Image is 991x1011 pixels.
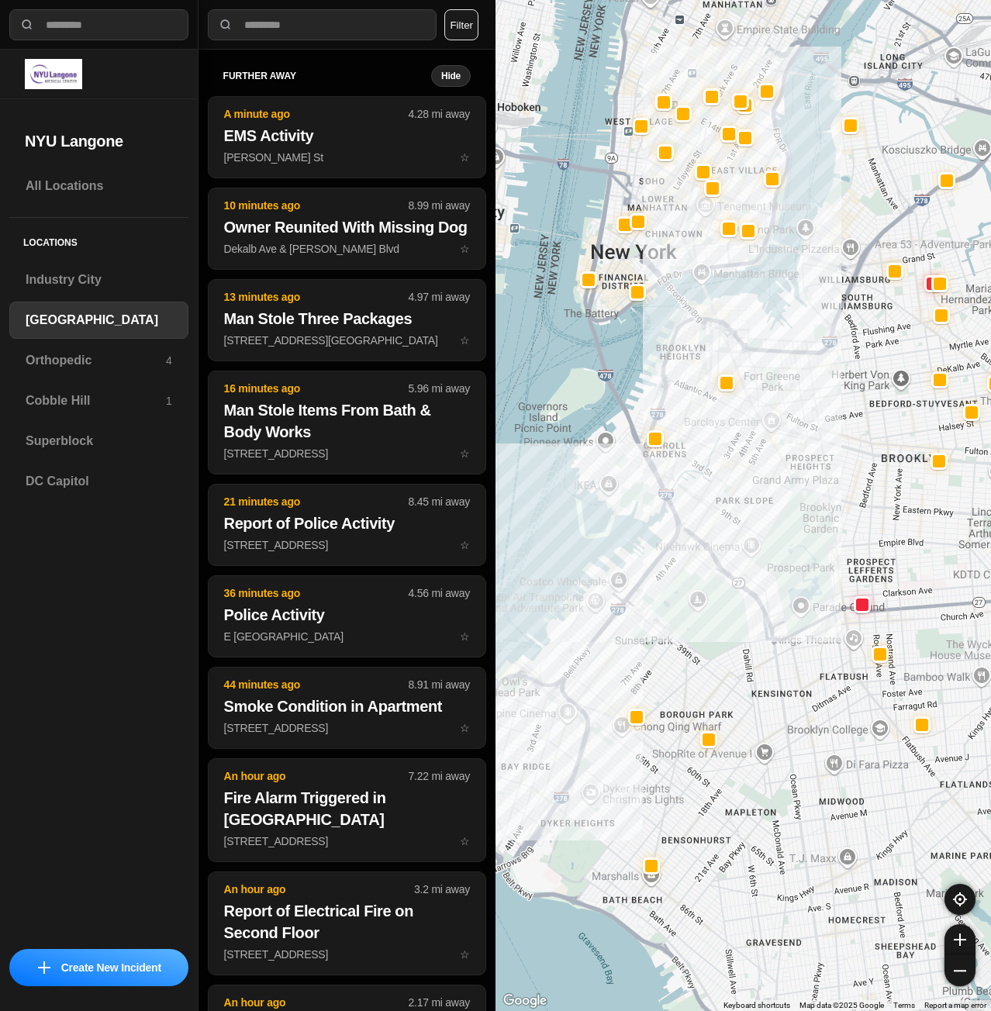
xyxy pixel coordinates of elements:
[208,575,486,657] button: 36 minutes ago4.56 mi awayPolice ActivityE [GEOGRAPHIC_DATA]star
[38,961,50,974] img: icon
[460,630,470,643] span: star
[224,629,470,644] p: E [GEOGRAPHIC_DATA]
[208,834,486,847] a: An hour ago7.22 mi awayFire Alarm Triggered in [GEOGRAPHIC_DATA][STREET_ADDRESS]star
[460,243,470,255] span: star
[224,947,470,962] p: [STREET_ADDRESS]
[9,261,188,298] a: Industry City
[460,334,470,347] span: star
[9,423,188,460] a: Superblock
[224,512,470,534] h2: Report of Police Activity
[224,695,470,717] h2: Smoke Condition in Apartment
[218,17,233,33] img: search
[208,630,486,643] a: 36 minutes ago4.56 mi awayPolice ActivityE [GEOGRAPHIC_DATA]star
[409,585,470,601] p: 4.56 mi away
[224,106,409,122] p: A minute ago
[224,381,409,396] p: 16 minutes ago
[208,721,486,734] a: 44 minutes ago8.91 mi awaySmoke Condition in Apartment[STREET_ADDRESS]star
[9,382,188,419] a: Cobble Hill1
[224,446,470,461] p: [STREET_ADDRESS]
[799,1001,884,1009] span: Map data ©2025 Google
[224,399,470,443] h2: Man Stole Items From Bath & Body Works
[208,871,486,975] button: An hour ago3.2 mi awayReport of Electrical Fire on Second Floor[STREET_ADDRESS]star
[208,667,486,749] button: 44 minutes ago8.91 mi awaySmoke Condition in Apartment[STREET_ADDRESS]star
[444,9,478,40] button: Filter
[460,151,470,164] span: star
[9,342,188,379] a: Orthopedic4
[208,447,486,460] a: 16 minutes ago5.96 mi awayMan Stole Items From Bath & Body Works[STREET_ADDRESS]star
[431,65,471,87] button: Hide
[460,722,470,734] span: star
[409,494,470,509] p: 8.45 mi away
[208,242,486,255] a: 10 minutes ago8.99 mi awayOwner Reunited With Missing DogDekalb Ave & [PERSON_NAME] Blvdstar
[409,289,470,305] p: 4.97 mi away
[208,758,486,862] button: An hour ago7.22 mi awayFire Alarm Triggered in [GEOGRAPHIC_DATA][STREET_ADDRESS]star
[26,392,166,410] h3: Cobble Hill
[944,924,975,955] button: zoom-in
[224,537,470,553] p: [STREET_ADDRESS]
[224,787,470,830] h2: Fire Alarm Triggered in [GEOGRAPHIC_DATA]
[224,900,470,944] h2: Report of Electrical Fire on Second Floor
[499,991,551,1011] a: Open this area in Google Maps (opens a new window)
[441,70,461,82] small: Hide
[9,949,188,986] button: iconCreate New Incident
[224,308,470,330] h2: Man Stole Three Packages
[26,311,172,330] h3: [GEOGRAPHIC_DATA]
[61,960,161,975] p: Create New Incident
[208,150,486,164] a: A minute ago4.28 mi awayEMS Activity[PERSON_NAME] Ststar
[224,333,470,348] p: [STREET_ADDRESS][GEOGRAPHIC_DATA]
[499,991,551,1011] img: Google
[893,1001,915,1009] a: Terms (opens in new tab)
[166,393,172,409] p: 1
[26,351,166,370] h3: Orthopedic
[9,302,188,339] a: [GEOGRAPHIC_DATA]
[224,768,409,784] p: An hour ago
[409,768,470,784] p: 7.22 mi away
[224,494,409,509] p: 21 minutes ago
[224,720,470,736] p: [STREET_ADDRESS]
[19,17,35,33] img: search
[224,289,409,305] p: 13 minutes ago
[224,241,470,257] p: Dekalb Ave & [PERSON_NAME] Blvd
[944,955,975,986] button: zoom-out
[224,677,409,692] p: 44 minutes ago
[954,964,966,977] img: zoom-out
[224,125,470,147] h2: EMS Activity
[208,96,486,178] button: A minute ago4.28 mi awayEMS Activity[PERSON_NAME] Ststar
[460,948,470,961] span: star
[224,216,470,238] h2: Owner Reunited With Missing Dog
[224,995,409,1010] p: An hour ago
[224,882,414,897] p: An hour ago
[224,833,470,849] p: [STREET_ADDRESS]
[26,271,172,289] h3: Industry City
[460,835,470,847] span: star
[26,432,172,450] h3: Superblock
[409,677,470,692] p: 8.91 mi away
[208,484,486,566] button: 21 minutes ago8.45 mi awayReport of Police Activity[STREET_ADDRESS]star
[460,447,470,460] span: star
[208,371,486,474] button: 16 minutes ago5.96 mi awayMan Stole Items From Bath & Body Works[STREET_ADDRESS]star
[944,884,975,915] button: recenter
[25,59,82,89] img: logo
[26,472,172,491] h3: DC Capitol
[723,1000,790,1011] button: Keyboard shortcuts
[460,539,470,551] span: star
[208,279,486,361] button: 13 minutes ago4.97 mi awayMan Stole Three Packages[STREET_ADDRESS][GEOGRAPHIC_DATA]star
[409,106,470,122] p: 4.28 mi away
[25,130,173,152] h2: NYU Langone
[409,381,470,396] p: 5.96 mi away
[223,70,431,82] h5: further away
[208,947,486,961] a: An hour ago3.2 mi awayReport of Electrical Fire on Second Floor[STREET_ADDRESS]star
[224,585,409,601] p: 36 minutes ago
[208,538,486,551] a: 21 minutes ago8.45 mi awayReport of Police Activity[STREET_ADDRESS]star
[953,892,967,906] img: recenter
[208,333,486,347] a: 13 minutes ago4.97 mi awayMan Stole Three Packages[STREET_ADDRESS][GEOGRAPHIC_DATA]star
[409,995,470,1010] p: 2.17 mi away
[954,933,966,946] img: zoom-in
[414,882,470,897] p: 3.2 mi away
[924,1001,986,1009] a: Report a map error
[9,463,188,500] a: DC Capitol
[208,188,486,270] button: 10 minutes ago8.99 mi awayOwner Reunited With Missing DogDekalb Ave & [PERSON_NAME] Blvdstar
[224,150,470,165] p: [PERSON_NAME] St
[409,198,470,213] p: 8.99 mi away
